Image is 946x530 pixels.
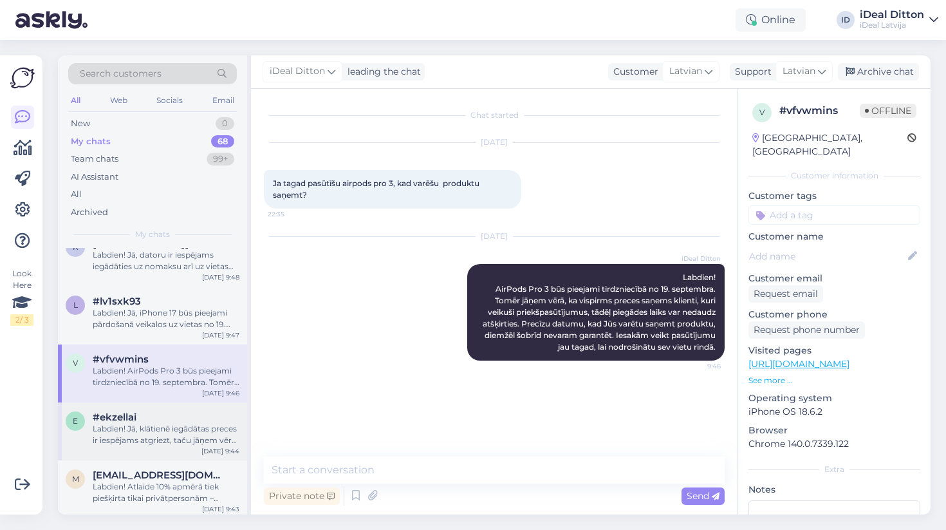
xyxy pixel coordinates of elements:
[748,308,920,321] p: Customer phone
[211,135,234,148] div: 68
[779,103,860,118] div: # vfvwmins
[10,314,33,326] div: 2 / 3
[10,268,33,326] div: Look Here
[201,446,239,456] div: [DATE] 9:44
[202,504,239,514] div: [DATE] 9:43
[207,153,234,166] div: 99+
[216,117,234,130] div: 0
[73,416,78,426] span: e
[202,272,239,282] div: [DATE] 9:48
[135,229,170,240] span: My chats
[748,375,920,386] p: See more ...
[264,109,725,121] div: Chat started
[93,481,239,504] div: Labdien! Atlaide 10% apmērā tiek piešķirta tikai privātpersonām – skolēniem, studentiem vai pedag...
[93,365,239,388] div: Labdien! AirPods Pro 3 būs pieejami tirdzniecībā no 19. septembra. Tomēr jāņem vērā, ka vispirms ...
[107,92,130,109] div: Web
[72,474,79,484] span: m
[93,354,149,365] span: #vfvwmins
[264,231,725,242] div: [DATE]
[73,300,78,310] span: l
[73,358,78,368] span: v
[748,405,920,419] p: iPhone OS 18.6.2
[748,424,920,437] p: Browser
[748,321,865,339] div: Request phone number
[68,92,83,109] div: All
[748,392,920,405] p: Operating system
[860,10,924,20] div: iDeal Ditton
[154,92,185,109] div: Socials
[672,254,721,263] span: iDeal Ditton
[273,178,481,200] span: Ja tagad pasūtīšu airpods pro 3, kad varēšu produktu saņemt?
[202,330,239,340] div: [DATE] 9:47
[748,344,920,357] p: Visited pages
[71,171,118,184] div: AI Assistant
[93,423,239,446] div: Labdien! Jā, klātienē iegādātas preces ir iespējams atgriezt, taču jāņem vērā daži nosacījumi: - ...
[672,361,721,371] span: 9:46
[268,209,316,219] span: 22:35
[264,487,340,505] div: Private note
[759,108,765,117] span: v
[71,153,118,166] div: Team chats
[93,249,239,272] div: Labdien! Jā, datoru ir iespējams iegādāties uz nomaksu arī uz vietas veikalā. Papildus tam, mēs v...
[71,206,108,219] div: Archived
[669,64,702,79] span: Latvian
[748,272,920,285] p: Customer email
[342,65,421,79] div: leading the chat
[687,490,719,502] span: Send
[71,117,90,130] div: New
[71,135,111,148] div: My chats
[10,66,35,90] img: Askly Logo
[748,358,849,370] a: [URL][DOMAIN_NAME]
[93,412,136,423] span: #ekzellai
[838,63,919,80] div: Archive chat
[210,92,237,109] div: Email
[748,437,920,451] p: Chrome 140.0.7339.122
[483,272,718,352] span: Labdien! AirPods Pro 3 būs pieejami tirdzniecībā no 19. septembra. Tomēr jāņem vērā, ka vispirms ...
[748,205,920,225] input: Add a tag
[736,8,806,32] div: Online
[748,285,823,303] div: Request email
[71,188,82,201] div: All
[748,483,920,497] p: Notes
[748,464,920,475] div: Extra
[264,137,725,148] div: [DATE]
[749,249,905,263] input: Add name
[93,469,227,481] span: mani_piedavajumi@inbox.lv
[80,67,162,80] span: Search customers
[748,230,920,243] p: Customer name
[608,65,658,79] div: Customer
[748,170,920,182] div: Customer information
[748,189,920,203] p: Customer tags
[270,64,325,79] span: iDeal Ditton
[93,296,141,307] span: #lv1sxk93
[730,65,772,79] div: Support
[860,10,938,30] a: iDeal DittoniDeal Latvija
[752,131,907,158] div: [GEOGRAPHIC_DATA], [GEOGRAPHIC_DATA]
[860,20,924,30] div: iDeal Latvija
[783,64,815,79] span: Latvian
[860,104,916,118] span: Offline
[93,307,239,330] div: Labdien! Jā, iPhone 17 būs pieejami pārdošanā veikalos uz vietas no 19. septembra. Tomēr, ņemot v...
[202,388,239,398] div: [DATE] 9:46
[837,11,855,29] div: ID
